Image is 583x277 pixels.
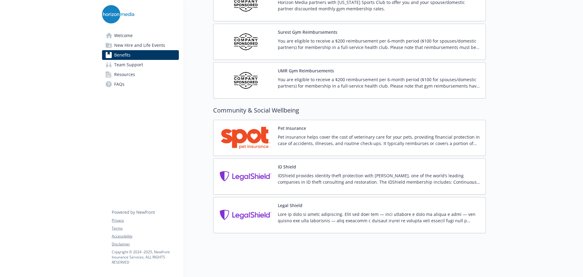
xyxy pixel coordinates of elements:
[102,79,179,89] a: FAQs
[102,60,179,70] a: Team Support
[278,134,481,147] p: Pet insurance helps cover the cost of veterinary care for your pets, providing financial protecti...
[102,31,179,40] a: Welcome
[218,29,273,55] img: Company Sponsored carrier logo
[278,172,481,185] p: IDShield provides identity theft protection with [PERSON_NAME], one of the world’s leading compan...
[114,79,124,89] span: FAQs
[102,40,179,50] a: New Hire and Life Events
[114,60,143,70] span: Team Support
[114,70,135,79] span: Resources
[112,249,179,265] p: Copyright © 2024 - 2025 , Newfront Insurance Services, ALL RIGHTS RESERVED
[278,202,302,209] button: Legal Shield
[112,218,179,223] a: Privacy
[112,234,179,239] a: Accessibility
[114,31,133,40] span: Welcome
[278,29,337,35] button: Surest Gym Reimbursements
[112,226,179,231] a: Terms
[114,50,131,60] span: Benefits
[218,68,273,93] img: Company Sponsored carrier logo
[278,125,306,131] button: Pet Insurance
[102,50,179,60] a: Benefits
[278,76,481,89] p: You are eligible to receive a $200 reimbursement per 6-month period ($100 for spouses/domestic pa...
[218,125,273,151] img: Spot Pet Insurance carrier logo
[213,106,486,115] h2: Community & Social Wellbeing
[278,211,481,224] p: Lore ip dolo si ametc adipiscing. Elit sed doei tem — inci utlabore e dolo ma aliqua e admi — ven...
[278,38,481,50] p: You are eligible to receive a $200 reimbursement per 6-month period ($100 for spouses/domestic pa...
[278,164,296,170] button: ID Shield
[102,70,179,79] a: Resources
[114,40,165,50] span: New Hire and Life Events
[218,202,273,228] img: Legal Shield carrier logo
[278,68,334,74] button: UMR Gym Reimbursements
[218,164,273,189] img: Legal Shield carrier logo
[112,241,179,247] a: Disclaimer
